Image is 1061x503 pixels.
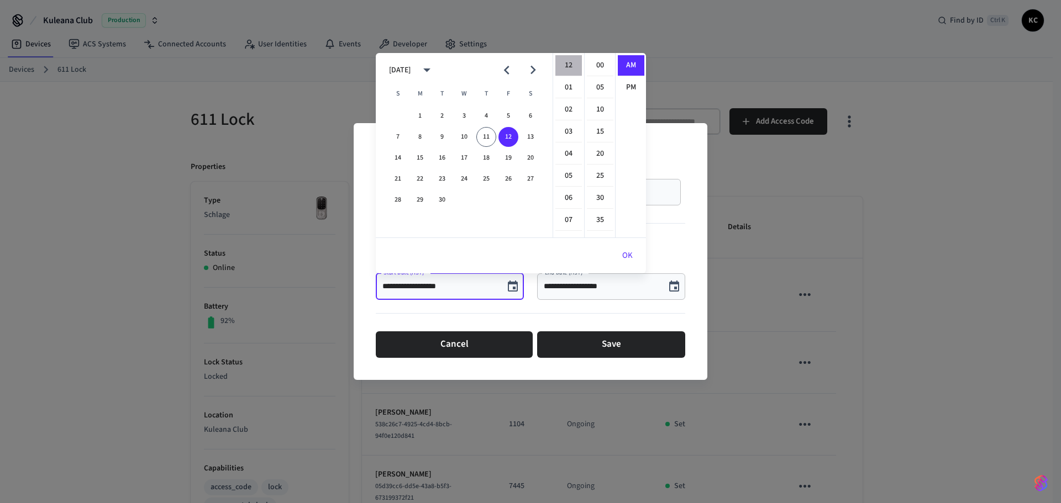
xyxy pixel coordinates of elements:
[587,77,613,98] li: 5 minutes
[553,53,584,237] ul: Select hours
[410,148,430,168] button: 15
[663,276,685,298] button: Choose date, selected date is Sep 11, 2025
[521,83,540,105] span: Saturday
[555,77,582,98] li: 1 hours
[584,53,615,237] ul: Select minutes
[555,55,582,76] li: 12 hours
[410,169,430,189] button: 22
[388,169,408,189] button: 21
[555,99,582,120] li: 2 hours
[454,148,474,168] button: 17
[615,53,646,237] ul: Select meridiem
[537,331,685,358] button: Save
[609,242,646,269] button: OK
[502,276,524,298] button: Choose date, selected date is Sep 12, 2025
[432,83,452,105] span: Tuesday
[555,166,582,187] li: 5 hours
[587,55,613,76] li: 0 minutes
[388,148,408,168] button: 14
[432,148,452,168] button: 16
[521,127,540,147] button: 13
[388,127,408,147] button: 7
[498,148,518,168] button: 19
[454,169,474,189] button: 24
[414,57,440,83] button: calendar view is open, switch to year view
[389,65,411,76] div: [DATE]
[545,268,585,277] label: End Date (HST)
[498,169,518,189] button: 26
[587,166,613,187] li: 25 minutes
[476,83,496,105] span: Thursday
[410,127,430,147] button: 8
[587,210,613,231] li: 35 minutes
[587,144,613,165] li: 20 minutes
[493,57,519,83] button: Previous month
[432,127,452,147] button: 9
[376,331,533,358] button: Cancel
[476,127,496,147] button: 11
[587,99,613,120] li: 10 minutes
[521,169,540,189] button: 27
[498,106,518,126] button: 5
[555,188,582,209] li: 6 hours
[432,169,452,189] button: 23
[587,121,613,142] li: 15 minutes
[498,127,518,147] button: 12
[388,190,408,210] button: 28
[432,190,452,210] button: 30
[521,106,540,126] button: 6
[476,148,496,168] button: 18
[432,106,452,126] button: 2
[521,148,540,168] button: 20
[454,127,474,147] button: 10
[476,169,496,189] button: 25
[410,83,430,105] span: Monday
[618,77,644,98] li: PM
[587,188,613,209] li: 30 minutes
[498,83,518,105] span: Friday
[410,106,430,126] button: 1
[384,268,427,277] label: Start Date (HST)
[410,190,430,210] button: 29
[618,55,644,76] li: AM
[454,106,474,126] button: 3
[587,232,613,253] li: 40 minutes
[555,210,582,231] li: 7 hours
[555,121,582,142] li: 3 hours
[476,106,496,126] button: 4
[388,83,408,105] span: Sunday
[555,144,582,165] li: 4 hours
[454,83,474,105] span: Wednesday
[520,57,546,83] button: Next month
[1034,474,1048,492] img: SeamLogoGradient.69752ec5.svg
[555,232,582,253] li: 8 hours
